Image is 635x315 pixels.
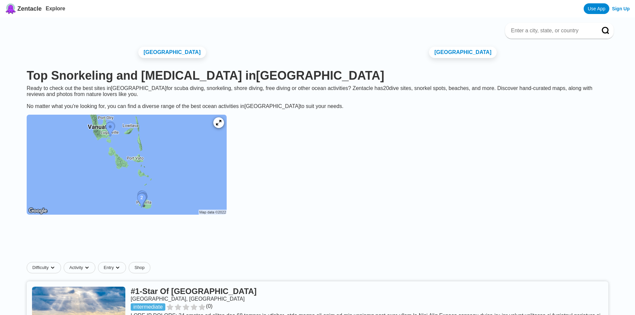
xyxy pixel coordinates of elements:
a: Vanuatu dive site map [21,109,232,221]
a: Shop [129,262,150,273]
a: [GEOGRAPHIC_DATA] [429,47,497,58]
img: Zentacle logo [5,3,16,14]
span: Zentacle [17,5,42,12]
a: Explore [46,6,65,11]
h1: Top Snorkeling and [MEDICAL_DATA] in [GEOGRAPHIC_DATA] [27,69,608,83]
span: Difficulty [32,265,49,270]
iframe: Advertisement [156,227,479,257]
input: Enter a city, state, or country [510,27,592,34]
img: dropdown caret [115,265,120,270]
span: Entry [104,265,114,270]
a: [GEOGRAPHIC_DATA] [138,47,206,58]
a: Sign Up [612,6,630,11]
span: Activity [69,265,83,270]
img: Vanuatu dive site map [27,115,227,215]
img: dropdown caret [50,265,55,270]
a: Use App [584,3,609,14]
button: Difficultydropdown caret [27,262,64,273]
img: dropdown caret [84,265,90,270]
button: Entrydropdown caret [98,262,129,273]
div: Ready to check out the best sites in [GEOGRAPHIC_DATA] for scuba diving, snorkeling, shore diving... [21,85,614,109]
button: Activitydropdown caret [64,262,98,273]
a: Zentacle logoZentacle [5,3,42,14]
